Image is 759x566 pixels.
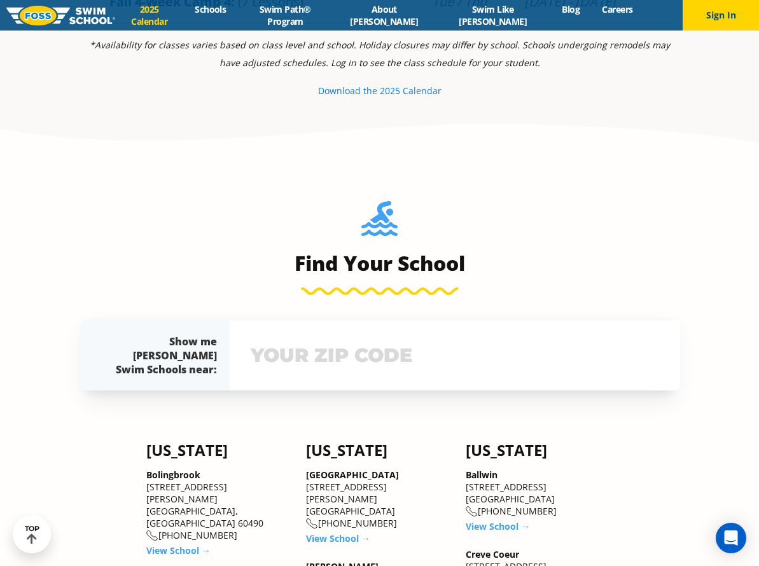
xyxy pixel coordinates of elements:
div: Show me [PERSON_NAME] Swim Schools near: [105,335,217,376]
div: [STREET_ADDRESS][PERSON_NAME] [GEOGRAPHIC_DATA] [PHONE_NUMBER] [306,469,453,530]
a: View School → [466,520,530,532]
div: Open Intercom Messenger [716,523,746,553]
a: View School → [306,532,370,544]
h4: [US_STATE] [146,441,293,459]
div: TOP [25,525,39,544]
i: *Availability for classes varies based on class level and school. Holiday closures may differ by ... [90,39,670,69]
div: [STREET_ADDRESS][PERSON_NAME] [GEOGRAPHIC_DATA], [GEOGRAPHIC_DATA] 60490 [PHONE_NUMBER] [146,469,293,542]
a: Careers [591,3,644,15]
a: Swim Like [PERSON_NAME] [435,3,551,27]
a: Download the 2025 Calendar [318,85,442,97]
h3: Find Your School [80,251,680,276]
a: 2025 Calendar [115,3,184,27]
small: Download th [318,85,372,97]
a: Creve Coeur [466,548,519,560]
a: Swim Path® Program [237,3,333,27]
h4: [US_STATE] [466,441,613,459]
a: Bolingbrook [146,469,200,481]
a: View School → [146,544,211,556]
a: Ballwin [466,469,498,481]
div: [STREET_ADDRESS] [GEOGRAPHIC_DATA] [PHONE_NUMBER] [466,469,613,518]
a: Blog [551,3,591,15]
small: e 2025 Calendar [372,85,442,97]
input: YOUR ZIP CODE [247,337,662,374]
img: Foss-Location-Swimming-Pool-Person.svg [361,201,398,244]
a: About [PERSON_NAME] [333,3,435,27]
img: FOSS Swim School Logo [6,6,115,25]
h4: [US_STATE] [306,441,453,459]
img: location-phone-o-icon.svg [466,506,478,517]
img: location-phone-o-icon.svg [146,530,158,541]
a: Schools [184,3,237,15]
a: [GEOGRAPHIC_DATA] [306,469,399,481]
img: location-phone-o-icon.svg [306,518,318,529]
